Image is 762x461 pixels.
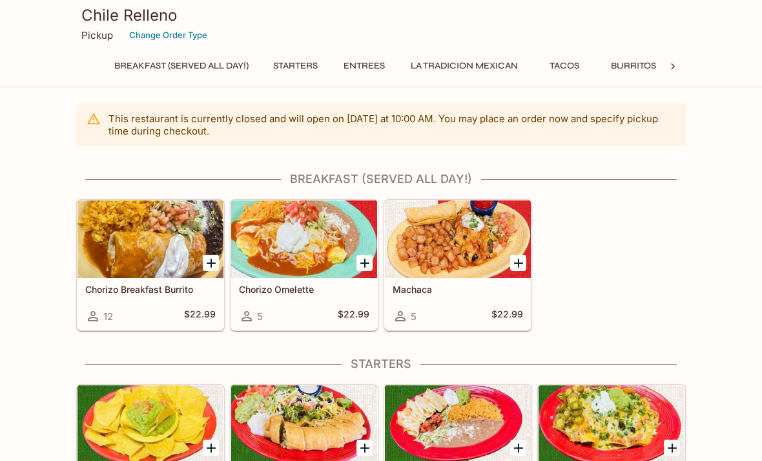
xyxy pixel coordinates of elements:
[664,440,680,456] button: Add Nachos
[338,308,369,324] h5: $22.99
[356,255,373,271] button: Add Chorizo Omelette
[535,57,593,75] button: Tacos
[123,25,213,45] button: Change Order Type
[266,57,325,75] button: Starters
[491,308,523,324] h5: $22.99
[239,284,369,295] h5: Chorizo Omelette
[81,29,113,41] p: Pickup
[393,284,523,295] h5: Machaca
[77,200,223,278] div: Chorizo Breakfast Burrito
[384,200,531,330] a: Machaca5$22.99
[385,200,531,278] div: Machaca
[203,255,219,271] button: Add Chorizo Breakfast Burrito
[335,57,393,75] button: Entrees
[103,310,113,323] span: 12
[184,308,216,324] h5: $22.99
[108,113,675,137] p: This restaurant is currently closed and will open on [DATE] at 10:00 AM . You may place an order ...
[81,5,681,25] h3: Chile Relleno
[257,310,263,323] span: 5
[231,200,377,278] div: Chorizo Omelette
[76,172,686,186] h4: Breakfast (Served ALL DAY!)
[604,57,663,75] button: Burritos
[76,357,686,371] h4: Starters
[356,440,373,456] button: Add Flautas
[231,200,378,330] a: Chorizo Omelette5$22.99
[107,57,256,75] button: Breakfast (Served ALL DAY!)
[404,57,525,75] button: La Tradicion Mexican
[510,440,526,456] button: Add Mini Quesadillas
[510,255,526,271] button: Add Machaca
[77,200,224,330] a: Chorizo Breakfast Burrito12$22.99
[85,284,216,295] h5: Chorizo Breakfast Burrito
[203,440,219,456] button: Add Guacamole Ranchero
[411,310,417,323] span: 5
